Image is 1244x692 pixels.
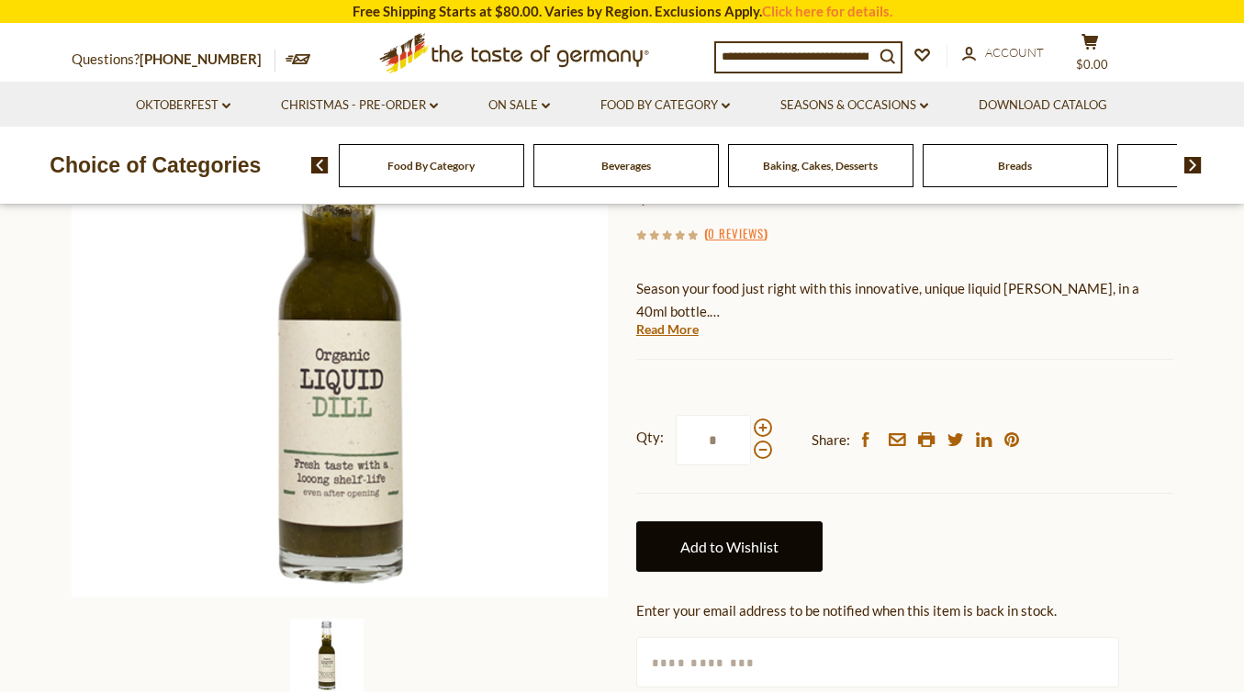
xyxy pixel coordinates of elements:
a: On Sale [488,95,550,116]
img: Northern Greens Organic Liquid Dill Bottle [290,619,364,692]
a: Christmas - PRE-ORDER [281,95,438,116]
a: Download Catalog [979,95,1107,116]
p: Season your food just right with this innovative, unique liquid [PERSON_NAME], in a 40ml bottle. [636,277,1173,323]
a: Oktoberfest [136,95,230,116]
a: Food By Category [600,95,730,116]
a: Seasons & Occasions [780,95,928,116]
span: $4.75 [636,176,700,207]
strong: Qty: [636,426,664,449]
a: 0 Reviews [708,224,764,244]
input: Qty: [676,415,751,465]
a: Breads [998,159,1032,173]
a: Account [962,43,1044,63]
a: Baking, Cakes, Desserts [763,159,878,173]
a: [PHONE_NUMBER] [140,50,262,67]
a: Food By Category [387,159,475,173]
a: Add to Wishlist [636,521,823,572]
img: next arrow [1184,157,1202,173]
div: Enter your email address to be notified when this item is back in stock. [636,599,1173,622]
a: Read More [636,320,699,339]
p: Questions? [72,48,275,72]
button: $0.00 [1063,33,1118,79]
span: Account [985,45,1044,60]
a: Click here for details. [762,3,892,19]
span: Share: [812,429,850,452]
span: ( ) [704,224,768,242]
span: $0.00 [1076,57,1108,72]
a: Beverages [601,159,651,173]
img: previous arrow [311,157,329,173]
img: Northern Greens Organic Liquid Dill Bottle [72,61,609,597]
